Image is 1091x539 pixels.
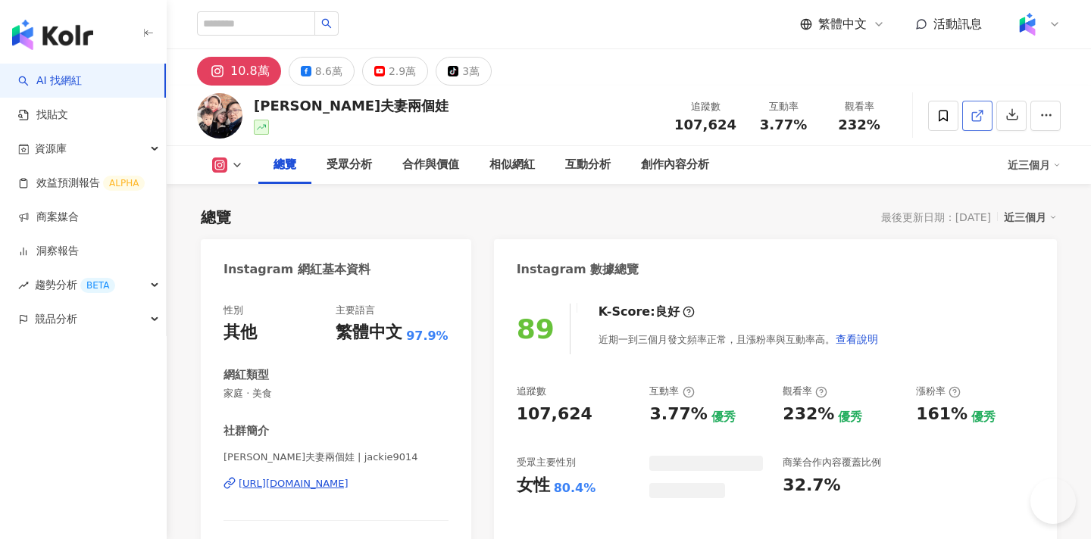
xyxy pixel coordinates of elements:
span: 查看說明 [836,333,878,345]
div: Instagram 網紅基本資料 [224,261,370,278]
div: 近三個月 [1008,153,1061,177]
span: 3.77% [760,117,807,132]
div: 總覽 [274,156,296,174]
div: 商業合作內容覆蓋比例 [783,456,881,469]
div: 32.7% [783,474,840,497]
a: 洞察報告 [18,244,79,259]
div: 主要語言 [336,304,375,317]
div: 女性 [517,474,550,497]
span: 資源庫 [35,132,67,166]
span: 活動訊息 [933,17,982,31]
div: 3.77% [649,403,707,426]
div: 追蹤數 [674,99,736,114]
div: 3萬 [462,61,480,82]
img: logo [12,20,93,50]
span: 97.9% [406,328,449,344]
div: 合作與價值 [402,156,459,174]
div: [URL][DOMAIN_NAME] [239,477,349,491]
div: 追蹤數 [517,385,546,398]
a: 商案媒合 [18,210,79,225]
div: BETA [80,278,115,293]
button: 8.6萬 [289,57,355,86]
a: 效益預測報告ALPHA [18,176,145,191]
div: 觀看率 [830,99,888,114]
span: 競品分析 [35,302,77,336]
div: Instagram 數據總覽 [517,261,639,278]
div: 總覽 [201,207,231,228]
div: 近期一到三個月發文頻率正常，且漲粉率與互動率高。 [599,324,879,354]
div: 創作內容分析 [641,156,709,174]
span: search [321,18,332,29]
div: 80.4% [554,480,596,497]
div: K-Score : [599,304,695,320]
div: 優秀 [971,409,996,425]
span: [PERSON_NAME]夫妻兩個娃 | jackie9014 [224,450,449,464]
div: 2.9萬 [389,61,416,82]
a: 找貼文 [18,107,68,123]
div: 良好 [655,304,680,320]
span: 繁體中文 [818,16,867,33]
div: 互動分析 [565,156,611,174]
button: 2.9萬 [362,57,428,86]
div: 優秀 [711,409,736,425]
div: 10.8萬 [230,61,270,82]
div: 232% [783,403,834,426]
span: 趨勢分析 [35,268,115,302]
span: 107,624 [674,117,736,132]
span: 232% [838,117,880,132]
a: [URL][DOMAIN_NAME] [224,477,449,491]
div: 網紅類型 [224,367,269,383]
iframe: Help Scout Beacon - Open [1030,478,1076,524]
div: 相似網紅 [489,156,535,174]
div: 繁體中文 [336,321,402,344]
div: 其他 [224,321,257,344]
div: 8.6萬 [315,61,342,82]
div: 性別 [224,304,243,317]
div: 近三個月 [1004,207,1057,227]
div: 優秀 [838,409,862,425]
div: 互動率 [755,99,812,114]
div: 受眾分析 [327,156,372,174]
a: searchAI 找網紅 [18,73,82,89]
button: 查看說明 [835,324,879,354]
div: 社群簡介 [224,423,269,439]
button: 3萬 [436,57,492,86]
div: 最後更新日期：[DATE] [881,211,991,223]
span: rise [18,280,29,291]
div: 161% [916,403,968,426]
div: 漲粉率 [916,385,961,398]
span: 家庭 · 美食 [224,387,449,400]
div: [PERSON_NAME]夫妻兩個娃 [254,96,449,115]
div: 受眾主要性別 [517,456,576,469]
div: 89 [517,313,555,344]
div: 互動率 [649,385,694,398]
div: 107,624 [517,403,592,426]
img: KOL Avatar [197,93,242,139]
div: 觀看率 [783,385,827,398]
img: Kolr%20app%20icon%20%281%29.png [1013,10,1042,39]
button: 10.8萬 [197,57,281,86]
